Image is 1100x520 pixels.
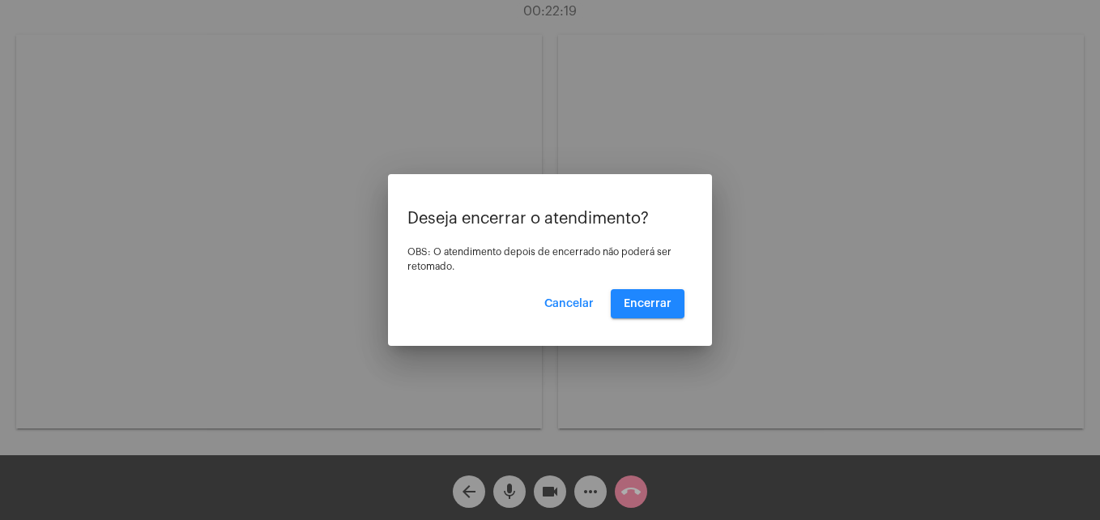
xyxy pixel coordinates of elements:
[544,298,594,309] span: Cancelar
[624,298,672,309] span: Encerrar
[407,247,672,271] span: OBS: O atendimento depois de encerrado não poderá ser retomado.
[531,289,607,318] button: Cancelar
[407,210,693,228] p: Deseja encerrar o atendimento?
[611,289,684,318] button: Encerrar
